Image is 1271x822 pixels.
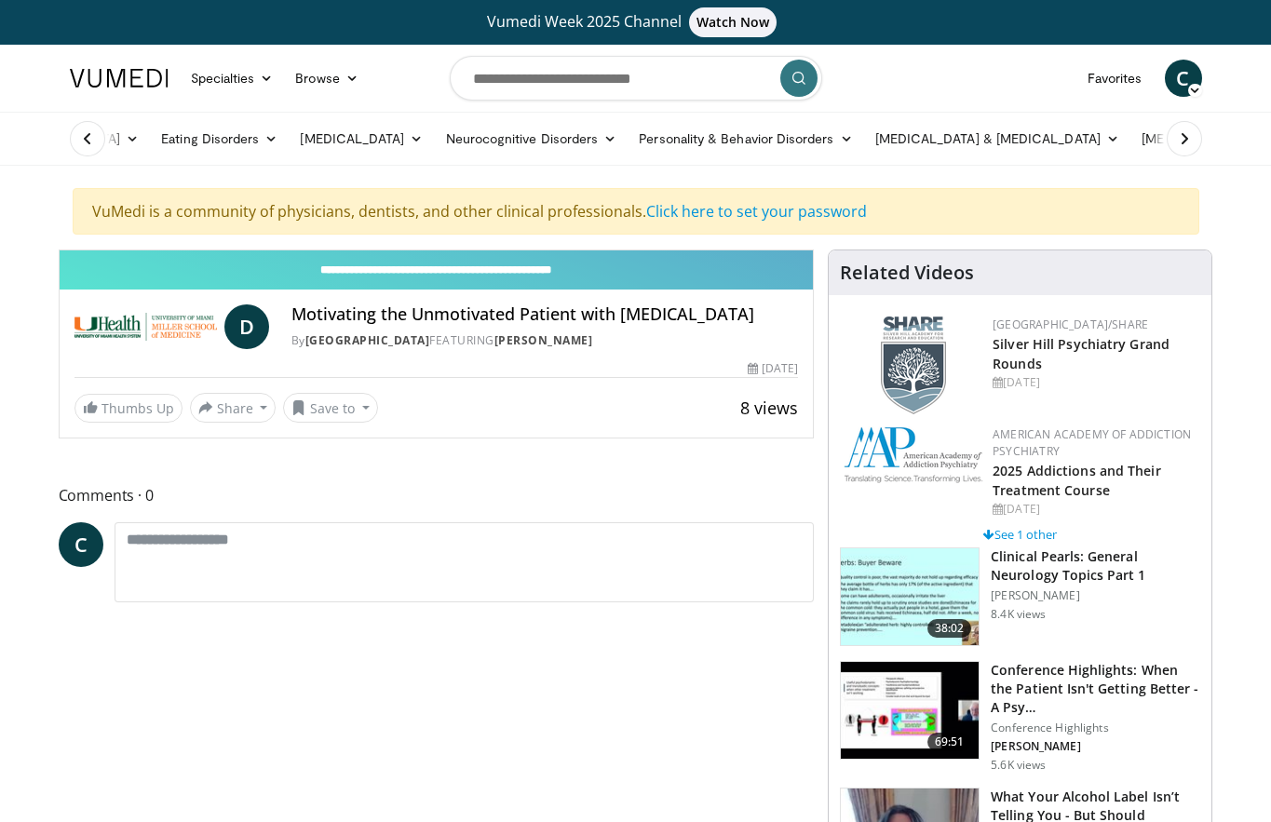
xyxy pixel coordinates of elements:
a: [GEOGRAPHIC_DATA]/SHARE [993,317,1148,332]
span: Comments 0 [59,483,815,507]
a: American Academy of Addiction Psychiatry [993,426,1191,459]
p: Conference Highlights [991,721,1200,735]
p: 8.4K views [991,607,1046,622]
p: [PERSON_NAME] [991,588,1200,603]
a: 69:51 Conference Highlights: When the Patient Isn't Getting Better - A Psy… Conference Highlights... [840,661,1200,773]
span: 8 views [740,397,798,419]
a: D [224,304,269,349]
a: Specialties [180,60,285,97]
a: 2025 Addictions and Their Treatment Course [993,462,1161,499]
div: [DATE] [993,501,1197,518]
img: f7c290de-70ae-47e0-9ae1-04035161c232.png.150x105_q85_autocrop_double_scale_upscale_version-0.2.png [844,426,983,483]
img: 91ec4e47-6cc3-4d45-a77d-be3eb23d61cb.150x105_q85_crop-smart_upscale.jpg [841,548,979,645]
img: f8aaeb6d-318f-4fcf-bd1d-54ce21f29e87.png.150x105_q85_autocrop_double_scale_upscale_version-0.2.png [881,317,946,414]
div: VuMedi is a community of physicians, dentists, and other clinical professionals. [73,188,1199,235]
span: 38:02 [927,619,972,638]
span: Watch Now [689,7,777,37]
div: By FEATURING [291,332,798,349]
p: [PERSON_NAME] [991,739,1200,754]
img: 4362ec9e-0993-4580-bfd4-8e18d57e1d49.150x105_q85_crop-smart_upscale.jpg [841,662,979,759]
a: [GEOGRAPHIC_DATA] [305,332,430,348]
h3: Conference Highlights: When the Patient Isn't Getting Better - A Psy… [991,661,1200,717]
a: Favorites [1076,60,1154,97]
a: Silver Hill Psychiatry Grand Rounds [993,335,1170,372]
a: 38:02 Clinical Pearls: General Neurology Topics Part 1 [PERSON_NAME] 8.4K views [840,547,1200,646]
button: Save to [283,393,378,423]
a: Click here to set your password [646,201,867,222]
p: 5.6K views [991,758,1046,773]
input: Search topics, interventions [450,56,822,101]
a: See 1 other [983,526,1057,543]
div: [DATE] [748,360,798,377]
img: VuMedi Logo [70,69,169,88]
a: Eating Disorders [150,120,289,157]
a: C [1165,60,1202,97]
a: Browse [284,60,370,97]
button: Share [190,393,277,423]
h4: Motivating the Unmotivated Patient with [MEDICAL_DATA] [291,304,798,325]
a: [MEDICAL_DATA] & [MEDICAL_DATA] [864,120,1130,157]
a: C [59,522,103,567]
h3: Clinical Pearls: General Neurology Topics Part 1 [991,547,1200,585]
a: Neurocognitive Disorders [435,120,629,157]
a: Vumedi Week 2025 ChannelWatch Now [73,7,1199,37]
a: Personality & Behavior Disorders [628,120,863,157]
div: [DATE] [993,374,1197,391]
img: University of Miami [74,304,217,349]
a: [PERSON_NAME] [494,332,593,348]
a: [MEDICAL_DATA] [289,120,434,157]
a: Thumbs Up [74,394,183,423]
h4: Related Videos [840,262,974,284]
span: 69:51 [927,733,972,751]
